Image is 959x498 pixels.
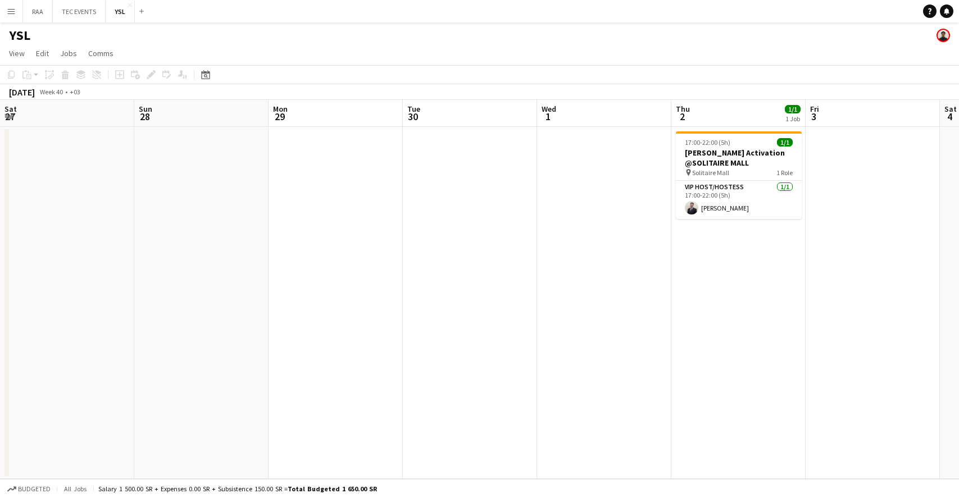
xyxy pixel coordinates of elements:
span: 4 [943,110,957,123]
div: Salary 1 500.00 SR + Expenses 0.00 SR + Subsistence 150.00 SR = [98,485,377,493]
span: Sun [139,104,152,114]
span: Edit [36,48,49,58]
span: 29 [271,110,288,123]
span: Total Budgeted 1 650.00 SR [288,485,377,493]
span: Thu [676,104,690,114]
span: Sat [944,104,957,114]
span: Week 40 [37,88,65,96]
span: Jobs [60,48,77,58]
h3: [PERSON_NAME] Activation @SOLITAIRE MALL [676,148,802,168]
span: 3 [808,110,819,123]
a: Jobs [56,46,81,61]
span: 30 [406,110,420,123]
span: Tue [407,104,420,114]
span: Budgeted [18,485,51,493]
span: Fri [810,104,819,114]
span: All jobs [62,485,89,493]
span: 1 Role [776,168,793,177]
app-user-avatar: Kenan Tesfaselase [937,29,950,42]
span: 1/1 [785,105,801,113]
span: 2 [674,110,690,123]
span: 28 [137,110,152,123]
h1: YSL [9,27,30,44]
span: Solitaire Mall [692,168,729,177]
span: Mon [273,104,288,114]
span: 1 [540,110,556,123]
span: Sat [4,104,17,114]
a: Comms [84,46,118,61]
span: Wed [542,104,556,114]
a: View [4,46,29,61]
span: 27 [3,110,17,123]
div: +03 [70,88,80,96]
span: View [9,48,25,58]
button: Budgeted [6,483,52,495]
app-card-role: VIP Host/Hostess1/117:00-22:00 (5h)[PERSON_NAME] [676,181,802,219]
app-job-card: 17:00-22:00 (5h)1/1[PERSON_NAME] Activation @SOLITAIRE MALL Solitaire Mall1 RoleVIP Host/Hostess1... [676,131,802,219]
span: 17:00-22:00 (5h) [685,138,730,147]
a: Edit [31,46,53,61]
div: 1 Job [785,115,800,123]
button: RAA [23,1,53,22]
button: TEC EVENTS [53,1,106,22]
div: [DATE] [9,86,35,98]
span: Comms [88,48,113,58]
span: 1/1 [777,138,793,147]
button: YSL [106,1,135,22]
